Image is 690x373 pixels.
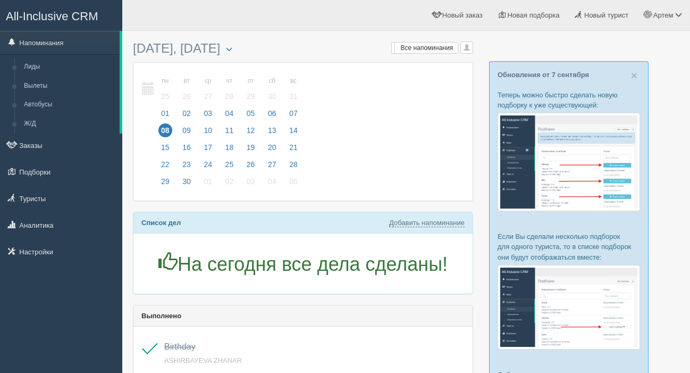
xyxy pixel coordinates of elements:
a: 13 [262,125,282,142]
span: 04 [223,106,237,120]
a: 12 [241,125,261,142]
a: 29 [155,176,175,193]
a: 02 [176,107,197,125]
a: 25 [220,159,240,176]
a: 16 [176,142,197,159]
a: 15 [155,142,175,159]
b: Выполнено [141,312,181,320]
span: 10 [201,123,215,137]
span: 11 [223,123,237,137]
h1: На сегодня все дела сделаны! [141,252,465,275]
a: 11 [220,125,240,142]
span: 19 [244,140,258,154]
a: 03 [198,107,218,125]
small: пн [158,77,172,86]
span: 30 [265,89,279,103]
a: 23 [176,159,197,176]
a: 22 [155,159,175,176]
a: пн 25 [155,71,175,107]
span: 07 [287,106,300,120]
a: 07 [283,107,301,125]
a: 01 [155,107,175,125]
a: пт 29 [241,71,261,107]
a: 10 [198,125,218,142]
a: чт 28 [220,71,240,107]
span: Новый заказ [442,11,483,19]
span: 16 [180,140,193,154]
a: вс 31 [283,71,301,107]
span: 15 [158,140,172,154]
span: 02 [180,106,193,120]
a: 30 [176,176,197,193]
a: Автобусы [19,95,120,114]
a: 14 [283,125,301,142]
a: Лиды [19,57,120,77]
a: ср 27 [198,71,218,107]
a: 21 [283,142,301,159]
a: All-Inclusive CRM [1,1,122,30]
a: 27 [262,159,282,176]
a: Вылеты [19,77,120,96]
a: 01 [198,176,218,193]
span: 05 [287,175,300,188]
span: Все напоминания [401,44,453,52]
span: 26 [180,89,193,103]
img: %D0%BF%D0%BE%D0%B4%D0%B1%D0%BE%D1%80%D0%BA%D0%B0-%D1%82%D1%83%D1%80%D0%B8%D1%81%D1%82%D1%83-%D1%8... [498,113,640,211]
a: 08 [155,125,175,142]
button: Close [631,70,637,81]
a: 20 [262,142,282,159]
span: 29 [244,89,258,103]
span: Birthday [164,342,196,351]
a: 09 [176,125,197,142]
span: Новая подборка [507,11,559,19]
span: 25 [158,89,172,103]
small: сб [265,77,279,86]
span: 30 [180,175,193,188]
a: 24 [198,159,218,176]
span: 12 [244,123,258,137]
h3: [DATE], [DATE] [133,42,473,57]
a: сб 30 [262,71,282,107]
span: 09 [180,123,193,137]
span: 04 [265,175,279,188]
img: %D0%BF%D0%BE%D0%B4%D0%B1%D0%BE%D1%80%D0%BA%D0%B8-%D0%B3%D1%80%D1%83%D0%BF%D0%BF%D0%B0-%D1%81%D1%8... [498,265,640,350]
a: ASHIRBAYEVA ZHANAR [164,357,242,364]
span: Новый турист [584,11,628,19]
span: 14 [287,123,300,137]
span: 17 [201,140,215,154]
span: 24 [201,158,215,171]
span: 31 [287,89,300,103]
span: 25 [223,158,237,171]
small: вт [180,77,193,86]
a: 06 [262,107,282,125]
a: вт 26 [176,71,197,107]
span: 28 [223,89,237,103]
span: All-Inclusive CRM [6,10,98,23]
span: 02 [223,175,237,188]
span: 20 [265,140,279,154]
b: Список дел [141,219,181,227]
span: 26 [244,158,258,171]
a: 19 [241,142,261,159]
span: 03 [244,175,258,188]
span: 08 [158,123,172,137]
a: 02 [220,176,240,193]
small: вс [287,77,300,86]
a: 04 [262,176,282,193]
a: 17 [198,142,218,159]
small: ср [201,77,215,86]
span: 27 [265,158,279,171]
a: Ж/Д [19,114,120,134]
small: пт [244,77,258,86]
span: 05 [244,106,258,120]
span: 13 [265,123,279,137]
span: 27 [201,89,215,103]
a: 05 [283,176,301,193]
a: Обновления от 7 сентября [498,71,589,79]
span: 03 [201,106,215,120]
a: 26 [241,159,261,176]
span: 18 [223,140,237,154]
span: 01 [201,175,215,188]
span: 29 [158,175,172,188]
